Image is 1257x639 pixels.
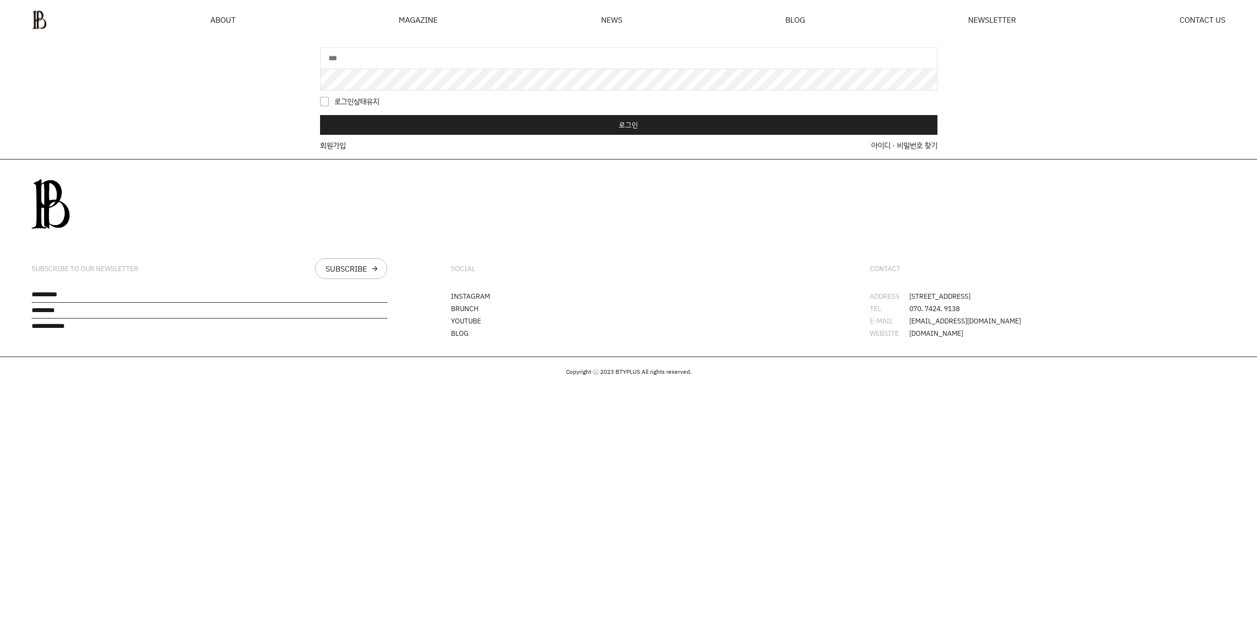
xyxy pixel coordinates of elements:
div: ADDRESS [870,293,909,300]
a: INSTAGRAM [451,291,490,301]
a: ABOUT [210,16,236,24]
img: 0afca24db3087.png [32,179,70,229]
div: CONTACT [870,265,900,273]
a: 회원가입 [320,140,346,152]
a: NEWS [601,16,622,24]
a: NEWSLETTER [968,16,1016,24]
a: BLOG [451,328,469,338]
div: WEBSITE [870,330,909,337]
a: YOUTUBE [451,316,481,325]
a: 아이디 · 비밀번호 찾기 [871,140,937,152]
a: CONTACT US [1179,16,1225,24]
div: SUBSCRIBE TO OUR NEWSLETTER [32,265,138,273]
span: 070. 7424. 9138 [909,305,960,312]
div: E-MAIL [870,318,909,324]
button: 로그인 [320,115,937,135]
div: SUBSCRIBE [325,265,367,273]
span: [DOMAIN_NAME] [909,330,963,337]
li: [STREET_ADDRESS] [870,293,1225,300]
div: arrow_forward [371,265,379,273]
a: BRUNCH [451,304,479,313]
div: TEL [870,305,909,312]
div: MAGAZINE [399,16,438,24]
span: [EMAIL_ADDRESS][DOMAIN_NAME] [909,318,1021,324]
a: BLOG [785,16,805,24]
div: SOCIAL [451,265,475,273]
span: 로그인상태유지 [320,96,379,108]
img: ba379d5522eb3.png [32,10,47,30]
